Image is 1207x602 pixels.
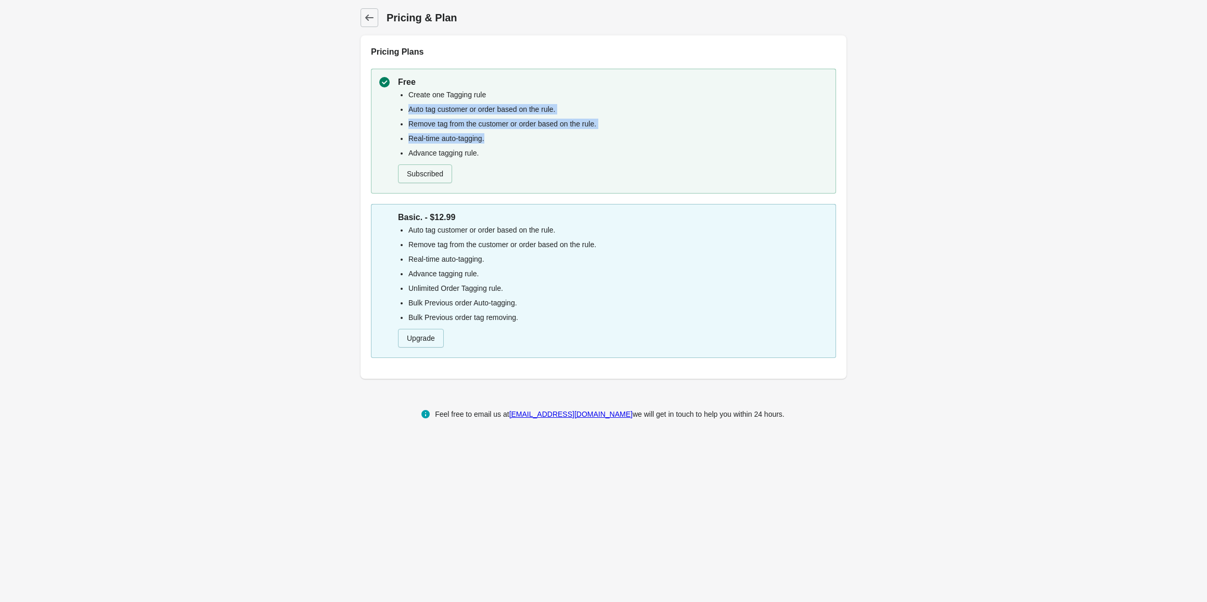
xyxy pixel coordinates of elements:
[408,225,828,235] li: Auto tag customer or order based on the rule.
[408,89,828,100] li: Create one Tagging rule
[509,410,633,418] a: [EMAIL_ADDRESS][DOMAIN_NAME]
[387,10,846,25] h1: Pricing & Plan
[408,239,828,250] li: Remove tag from the customer or order based on the rule.
[371,46,836,58] h2: Pricing Plans
[408,104,828,114] li: Auto tag customer or order based on the rule.
[398,329,444,348] button: Upgrade
[408,283,828,293] li: Unlimited Order Tagging rule.
[408,312,828,323] li: Bulk Previous order tag removing.
[408,148,828,158] li: Advance tagging rule.
[398,76,828,88] p: Free
[408,268,828,279] li: Advance tagging rule.
[435,408,785,420] div: Feel free to email us at we will get in touch to help you within 24 hours.
[398,164,452,183] button: Subscribed
[398,211,828,224] p: Basic. - $12.99
[408,254,828,264] li: Real-time auto-tagging.
[408,133,828,144] li: Real-time auto-tagging.
[408,298,828,308] li: Bulk Previous order Auto-tagging.
[408,119,828,129] li: Remove tag from the customer or order based on the rule.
